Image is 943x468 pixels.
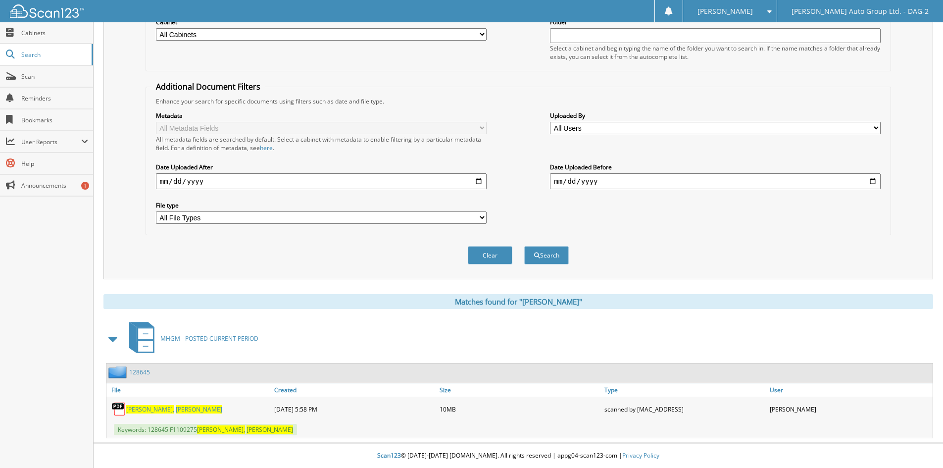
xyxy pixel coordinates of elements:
[247,425,293,434] span: [PERSON_NAME]
[21,116,88,124] span: Bookmarks
[893,420,943,468] iframe: Chat Widget
[21,51,87,59] span: Search
[272,383,437,397] a: Created
[151,97,886,105] div: Enhance your search for specific documents using filters such as date and file type.
[21,138,81,146] span: User Reports
[111,402,126,416] img: PDF.png
[156,201,487,209] label: File type
[437,399,602,419] div: 10MB
[160,334,258,343] span: MHGM - POSTED CURRENT PERIOD
[21,94,88,103] span: Reminders
[767,399,933,419] div: [PERSON_NAME]
[622,451,659,460] a: Privacy Policy
[437,383,602,397] a: Size
[550,111,881,120] label: Uploaded By
[377,451,401,460] span: Scan123
[156,163,487,171] label: Date Uploaded After
[468,246,512,264] button: Clear
[129,368,150,376] a: 128645
[272,399,437,419] div: [DATE] 5:58 PM
[550,44,881,61] div: Select a cabinet and begin typing the name of the folder you want to search in. If the name match...
[524,246,569,264] button: Search
[21,29,88,37] span: Cabinets
[602,399,767,419] div: scanned by [MAC_ADDRESS]
[156,135,487,152] div: All metadata fields are searched by default. Select a cabinet with metadata to enable filtering b...
[176,405,222,414] span: [PERSON_NAME]
[550,173,881,189] input: end
[123,319,258,358] a: MHGM - POSTED CURRENT PERIOD
[260,144,273,152] a: here
[602,383,767,397] a: Type
[81,182,89,190] div: 1
[126,405,174,414] span: [PERSON_NAME],
[156,111,487,120] label: Metadata
[21,181,88,190] span: Announcements
[697,8,753,14] span: [PERSON_NAME]
[156,173,487,189] input: start
[108,366,129,378] img: folder2.png
[767,383,933,397] a: User
[103,294,933,309] div: Matches found for "[PERSON_NAME]"
[197,425,245,434] span: [PERSON_NAME],
[126,405,222,414] a: [PERSON_NAME], [PERSON_NAME]
[792,8,929,14] span: [PERSON_NAME] Auto Group Ltd. - DAG-2
[21,72,88,81] span: Scan
[114,424,297,435] span: Keywords: 128645 F1109275
[106,383,272,397] a: File
[550,163,881,171] label: Date Uploaded Before
[151,81,265,92] legend: Additional Document Filters
[21,159,88,168] span: Help
[10,4,84,18] img: scan123-logo-white.svg
[94,444,943,468] div: © [DATE]-[DATE] [DOMAIN_NAME]. All rights reserved | appg04-scan123-com |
